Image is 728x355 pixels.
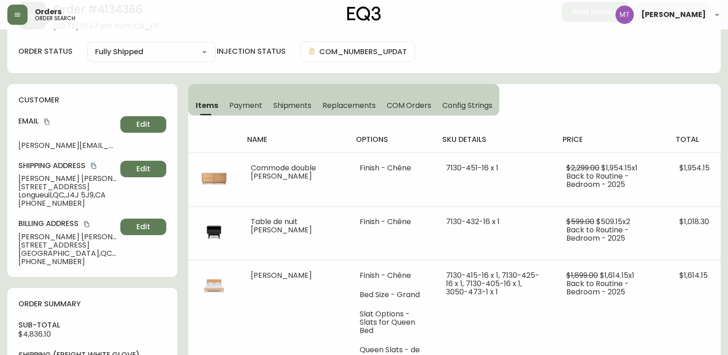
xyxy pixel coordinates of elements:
[120,219,166,235] button: Edit
[442,101,492,110] span: Config Strings
[566,171,629,190] span: Back to Routine - Bedroom - 2025
[251,216,312,235] span: Table de nuit [PERSON_NAME]
[18,241,117,249] span: [STREET_ADDRESS]
[18,141,117,150] span: [PERSON_NAME][EMAIL_ADDRESS][PERSON_NAME][DOMAIN_NAME]
[387,101,432,110] span: COM Orders
[566,216,594,227] span: $599.00
[442,135,548,145] h4: sku details
[596,216,630,227] span: $509.15 x 2
[18,320,166,330] h4: sub-total
[601,163,638,173] span: $1,954.15 x 1
[120,161,166,177] button: Edit
[120,116,166,133] button: Edit
[360,310,424,335] li: Slat Options - Slats for Queen Bed
[89,161,98,170] button: copy
[136,164,150,174] span: Edit
[446,270,539,297] span: 7130-415-16 x 1, 7130-425-16 x 1, 7130-405-16 x 1, 3050-473-1 x 1
[18,175,117,183] span: [PERSON_NAME] [PERSON_NAME]
[18,191,117,199] span: Longueuil , QC , J4J 5J9 , CA
[82,220,91,229] button: copy
[446,216,500,227] span: 7130-432-16 x 1
[679,216,709,227] span: $1,018.30
[679,163,710,173] span: $1,954.15
[356,135,428,145] h4: options
[18,46,73,56] label: order status
[42,117,51,126] button: copy
[679,270,708,281] span: $1,614.15
[53,22,159,30] span: [DATE] 10:47 am from CA_FR
[566,163,599,173] span: $2,299.00
[18,219,117,229] h4: Billing Address
[18,233,117,241] span: [PERSON_NAME] [PERSON_NAME]
[566,278,629,297] span: Back to Routine - Bedroom - 2025
[360,164,424,172] li: Finish - Chêne
[18,183,117,191] span: [STREET_ADDRESS]
[199,218,229,247] img: 7130-432-MC-400-1-cljg8ajzm00rd0186yyxy390b.jpg
[566,270,598,281] span: $1,899.00
[251,163,316,181] span: Commode double [PERSON_NAME]
[196,101,218,110] span: Items
[322,101,375,110] span: Replacements
[18,95,166,105] h4: customer
[676,135,713,145] h4: total
[35,8,62,16] span: Orders
[347,6,381,21] img: logo
[615,6,634,24] img: 397d82b7ede99da91c28605cdd79fceb
[136,222,150,232] span: Edit
[18,199,117,208] span: [PHONE_NUMBER]
[360,218,424,226] li: Finish - Chêne
[18,249,117,258] span: [GEOGRAPHIC_DATA] , QC , H1T 3M7 , CA
[18,329,51,339] span: $4,836.10
[199,271,229,301] img: 7130-415-MC-400-1-clcunx40l03yz0142nggryrg6.jpg
[360,291,424,299] li: Bed Size - Grand
[229,101,262,110] span: Payment
[273,101,312,110] span: Shipments
[18,258,117,266] span: [PHONE_NUMBER]
[35,16,75,21] h5: order search
[217,46,286,56] h4: injection status
[563,135,661,145] h4: price
[446,163,498,173] span: 7130-451-16 x 1
[247,135,341,145] h4: name
[136,119,150,130] span: Edit
[18,299,166,309] h4: order summary
[251,270,312,281] span: [PERSON_NAME]
[600,270,634,281] span: $1,614.15 x 1
[641,11,706,18] span: [PERSON_NAME]
[18,161,117,171] h4: Shipping Address
[566,225,629,243] span: Back to Routine - Bedroom - 2025
[18,116,117,126] h4: Email
[199,164,229,193] img: 53102070-d270-473a-af60-8fcc77ca1bff.jpg
[360,271,424,280] li: Finish - Chêne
